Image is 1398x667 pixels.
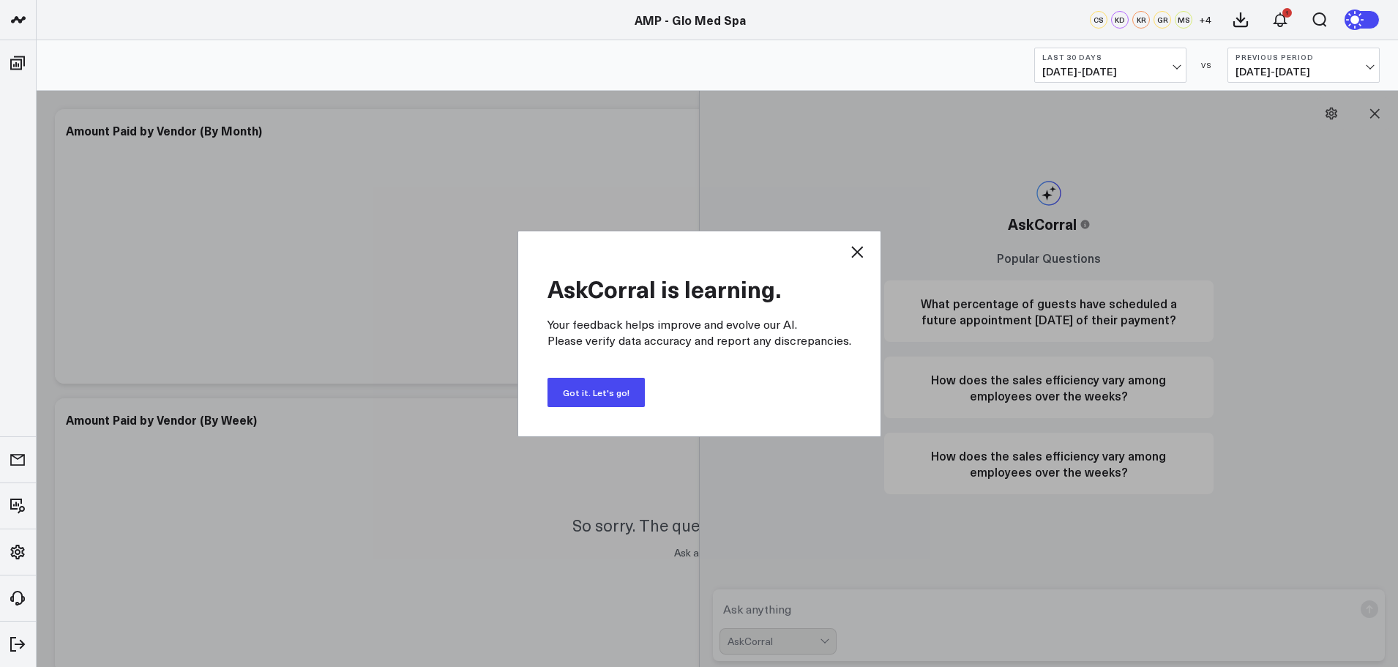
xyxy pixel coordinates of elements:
div: CS [1090,11,1107,29]
div: KR [1132,11,1150,29]
span: + 4 [1199,15,1211,25]
a: AMP - Glo Med Spa [635,12,746,28]
span: [DATE] - [DATE] [1042,66,1178,78]
div: GR [1154,11,1171,29]
h2: AskCorral is learning. [547,261,851,302]
button: +4 [1196,11,1214,29]
div: KD [1111,11,1129,29]
p: Your feedback helps improve and evolve our AI. Please verify data accuracy and report any discrep... [547,316,851,349]
button: Got it. Let's go! [547,378,645,407]
div: 1 [1282,8,1292,18]
button: Last 30 Days[DATE]-[DATE] [1034,48,1186,83]
div: MS [1175,11,1192,29]
span: [DATE] - [DATE] [1236,66,1372,78]
button: Previous Period[DATE]-[DATE] [1227,48,1380,83]
div: VS [1194,61,1220,70]
b: Previous Period [1236,53,1372,62]
b: Last 30 Days [1042,53,1178,62]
